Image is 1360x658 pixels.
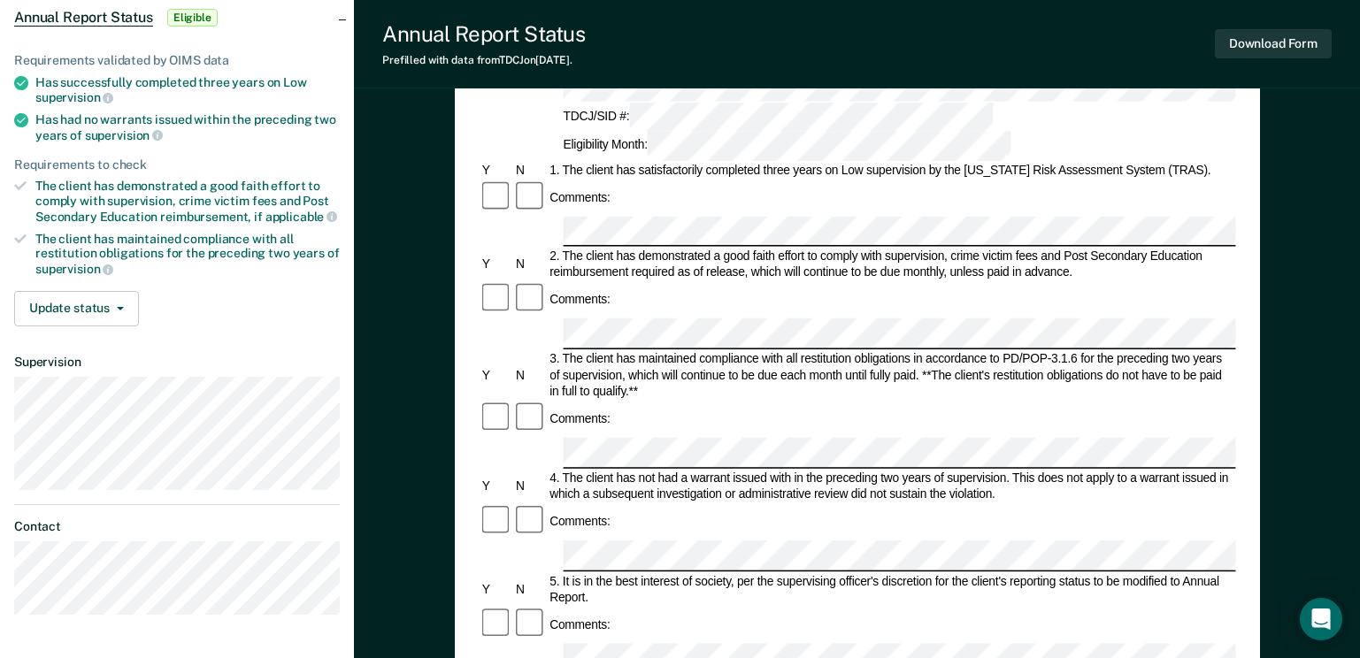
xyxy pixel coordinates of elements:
div: Prefilled with data from TDCJ on [DATE] . [382,54,585,66]
span: Annual Report Status [14,9,153,27]
dt: Supervision [14,355,340,370]
div: The client has maintained compliance with all restitution obligations for the preceding two years of [35,232,340,277]
div: Comments: [547,410,612,426]
div: N [513,162,547,178]
div: 2. The client has demonstrated a good faith effort to comply with supervision, crime victim fees ... [547,249,1235,281]
div: Annual Report Status [382,21,585,47]
div: Requirements validated by OIMS data [14,53,340,68]
button: Update status [14,291,139,326]
div: 1. The client has satisfactorily completed three years on Low supervision by the [US_STATE] Risk ... [547,162,1235,178]
span: supervision [35,90,113,104]
div: Open Intercom Messenger [1300,598,1342,640]
div: N [513,256,547,272]
div: Y [479,162,512,178]
div: Y [479,581,512,597]
span: Eligible [167,9,218,27]
div: Comments: [547,292,612,308]
div: 3. The client has maintained compliance with all restitution obligations in accordance to PD/POP-... [547,351,1235,400]
div: Comments: [547,616,612,632]
div: Eligibility Month: [560,132,1013,161]
div: Requirements to check [14,157,340,172]
span: supervision [35,262,113,276]
div: 5. It is in the best interest of society, per the supervising officer's discretion for the client... [547,573,1235,606]
span: applicable [265,210,337,224]
div: Has had no warrants issued within the preceding two years of [35,112,340,142]
dt: Contact [14,519,340,534]
div: The client has demonstrated a good faith effort to comply with supervision, crime victim fees and... [35,179,340,224]
div: 4. The client has not had a warrant issued with in the preceding two years of supervision. This d... [547,471,1235,503]
div: N [513,367,547,383]
div: Y [479,478,512,494]
div: Comments: [547,513,612,529]
div: Y [479,367,512,383]
div: N [513,581,547,597]
div: N [513,478,547,494]
div: Comments: [547,189,612,205]
div: TDCJ/SID #: [560,103,995,132]
span: supervision [85,128,163,142]
div: Has successfully completed three years on Low [35,75,340,105]
div: Y [479,256,512,272]
button: Download Form [1215,29,1332,58]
